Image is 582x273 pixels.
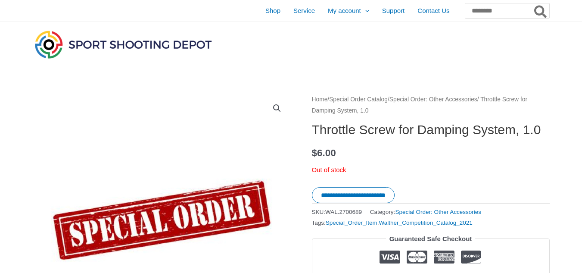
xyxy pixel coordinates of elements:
a: Special Order: Other Accessories [389,96,477,103]
span: SKU: [312,207,362,217]
a: Home [312,96,328,103]
span: Category: [370,207,481,217]
span: WAL.2700689 [325,209,362,215]
span: Tags: , [312,217,473,228]
nav: Breadcrumb [312,94,550,116]
a: View full-screen image gallery [269,100,285,116]
a: Special_Order_Item [326,220,377,226]
span: $ [312,147,317,158]
a: Special Order Catalog [329,96,388,103]
h1: Throttle Screw for Damping System, 1.0 [312,122,550,138]
a: Walther_Competition_Catalog_2021 [379,220,473,226]
a: Special Order: Other Accessories [395,209,481,215]
p: Out of stock [312,164,550,176]
button: Search [532,3,549,18]
legend: Guaranteed Safe Checkout [386,233,476,245]
bdi: 6.00 [312,147,336,158]
img: Sport Shooting Depot [33,28,214,60]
